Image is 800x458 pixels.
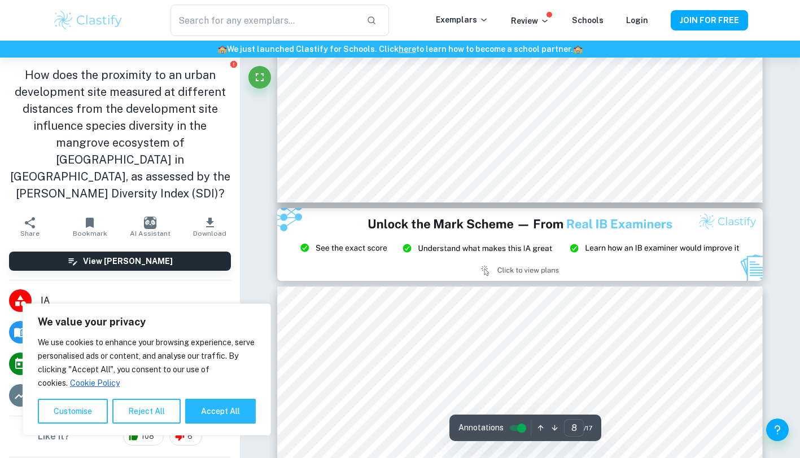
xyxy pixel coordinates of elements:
button: Bookmark [60,211,120,243]
button: Report issue [229,60,238,68]
span: / 17 [584,423,592,433]
a: here [399,45,416,54]
a: Schools [572,16,604,25]
a: Login [626,16,648,25]
button: Help and Feedback [766,419,789,441]
button: Reject All [112,399,181,424]
button: View [PERSON_NAME] [9,252,231,271]
span: IA [41,294,231,307]
h1: How does the proximity to an urban development site measured at different distances from the deve... [9,67,231,202]
span: 6 [181,431,199,442]
input: Search for any exemplars... [171,5,357,36]
span: AI Assistant [130,230,171,237]
button: Download [180,211,240,243]
h6: View [PERSON_NAME] [83,255,173,267]
div: 6 [169,428,202,446]
a: Cookie Policy [69,378,120,388]
button: Fullscreen [248,66,271,89]
h6: We just launched Clastify for Schools. Click to learn how to become a school partner. [2,43,798,55]
span: Bookmark [73,230,107,237]
div: We value your privacy [23,303,271,435]
p: Review [511,15,549,27]
span: 🏫 [573,45,583,54]
button: AI Assistant [120,211,180,243]
img: Clastify logo [53,9,124,32]
span: 🏫 [217,45,227,54]
div: 108 [123,428,164,446]
span: Share [20,230,40,237]
span: Annotations [458,422,504,434]
p: We use cookies to enhance your browsing experience, serve personalised ads or content, and analys... [38,336,256,390]
span: 108 [135,431,160,442]
button: Accept All [185,399,256,424]
h6: Like it? [38,430,69,443]
span: Download [193,230,226,237]
img: AI Assistant [144,217,156,229]
button: Customise [38,399,108,424]
p: We value your privacy [38,315,256,329]
img: Ad [277,208,762,281]
p: Exemplars [436,14,488,26]
button: JOIN FOR FREE [671,10,748,30]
